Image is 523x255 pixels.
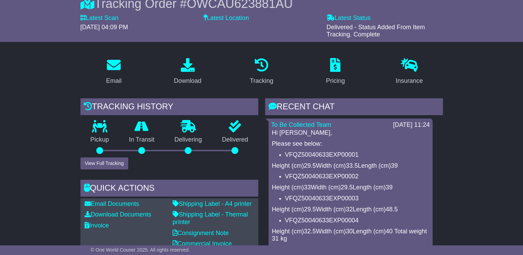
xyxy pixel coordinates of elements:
[119,136,164,144] p: In Transit
[250,76,273,86] div: Tracking
[327,24,425,38] span: Delivered - Status Added From Item Tracking. Complete
[272,184,429,191] p: Height (cm)33Width (cm)29.5Length (cm)39
[80,136,119,144] p: Pickup
[170,56,206,88] a: Download
[85,222,109,229] a: Invoice
[80,157,128,169] button: View Full Tracking
[85,211,151,218] a: Download Documents
[173,230,229,236] a: Consignment Note
[91,247,190,253] span: © One World Courier 2025. All rights reserved.
[327,14,371,22] label: Latest Status
[285,217,430,224] li: VFQZ50040633EXP00004
[326,76,345,86] div: Pricing
[101,56,126,88] a: Email
[391,56,427,88] a: Insurance
[265,98,443,117] div: RECENT CHAT
[204,14,249,22] label: Latest Location
[173,211,248,225] a: Shipping Label - Thermal printer
[285,195,430,202] li: VFQZ50040633EXP00003
[396,76,423,86] div: Insurance
[285,151,430,159] li: VFQZ50040633EXP00001
[245,56,277,88] a: Tracking
[272,140,429,148] p: Please see below:
[393,121,430,129] div: [DATE] 11:24
[212,136,258,144] p: Delivered
[272,228,429,243] p: Height (cm)32.5Width (cm)30Length (cm)40 Total weight 31 kg
[80,98,258,117] div: Tracking history
[80,24,128,31] span: [DATE] 04:09 PM
[271,121,331,128] a: To Be Collected Team
[164,136,212,144] p: Delivering
[173,240,232,247] a: Commercial Invoice
[80,180,258,198] div: Quick Actions
[173,200,252,207] a: Shipping Label - A4 printer
[272,162,429,170] p: Height (cm)29.5Width (cm)33.5Length (cm)39
[106,76,121,86] div: Email
[85,200,139,207] a: Email Documents
[272,129,429,137] p: Hi [PERSON_NAME],
[322,56,349,88] a: Pricing
[285,173,430,180] li: VFQZ50040633EXP00002
[272,206,429,213] p: Height (cm)29.5Width (cm)32Length (cm)48.5
[174,76,201,86] div: Download
[80,14,119,22] label: Latest Scan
